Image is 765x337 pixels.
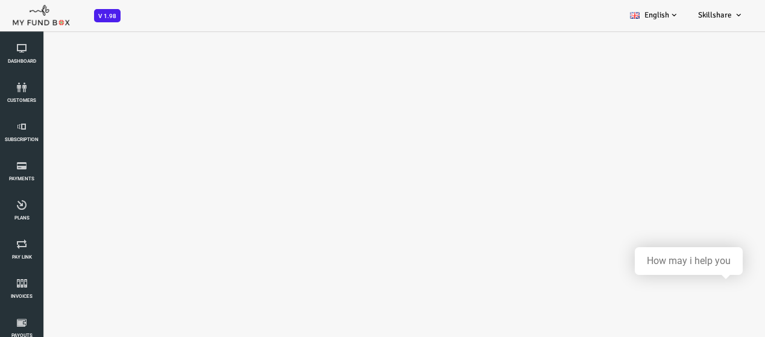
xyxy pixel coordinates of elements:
img: mfboff.png [12,2,70,26]
a: V 1.98 [94,11,121,20]
span: V 1.98 [94,9,121,22]
iframe: Launcher button frame [699,271,753,325]
span: Skillshare [698,10,732,20]
div: How may i help you [647,256,731,266]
